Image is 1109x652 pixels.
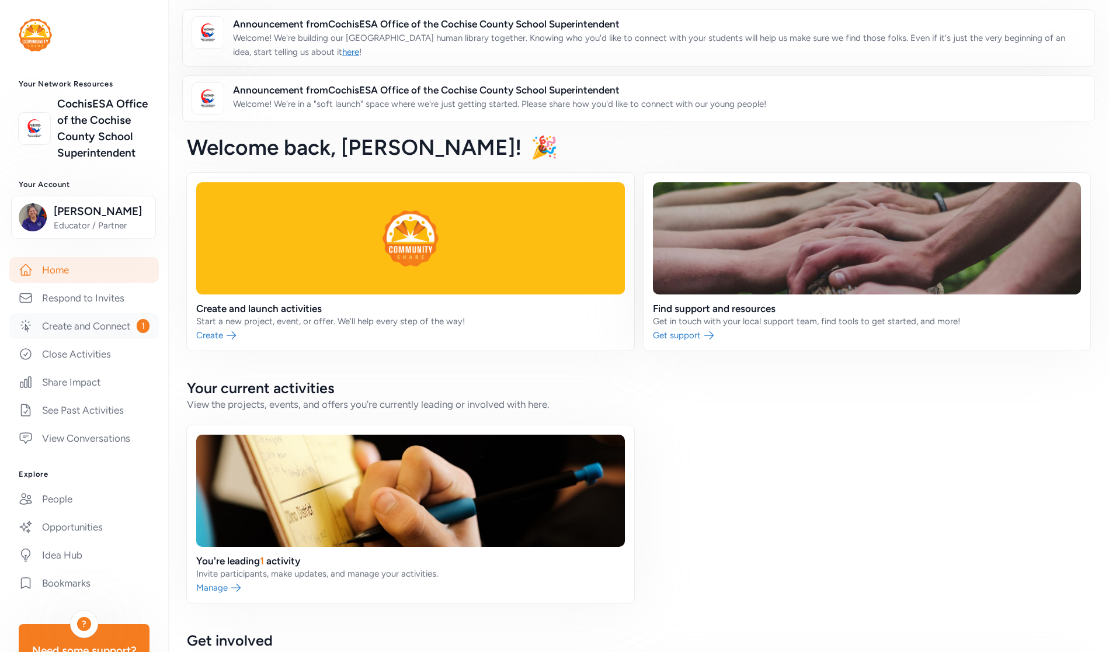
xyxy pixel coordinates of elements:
[22,116,47,141] img: logo
[19,79,150,89] h3: Your Network Resources
[9,313,159,339] a: Create and Connect1
[187,134,522,160] span: Welcome back , [PERSON_NAME]!
[531,134,558,160] span: 🎉
[187,631,1090,650] h2: Get involved
[57,96,150,161] a: CochisESA Office of the Cochise County School Superintendent
[19,180,150,189] h3: Your Account
[9,285,159,311] a: Respond to Invites
[11,196,156,239] button: [PERSON_NAME]Educator / Partner
[9,425,159,451] a: View Conversations
[77,617,91,631] div: ?
[19,470,150,479] h3: Explore
[9,257,159,283] a: Home
[9,397,159,423] a: See Past Activities
[233,17,1085,31] span: Announcement from CochisESA Office of the Cochise County School Superintendent
[195,20,221,46] img: logo
[233,31,1085,59] p: Welcome! We're building our [GEOGRAPHIC_DATA] human library together. Knowing who you'd like to c...
[9,369,159,395] a: Share Impact
[9,542,159,568] a: Idea Hub
[195,86,221,112] img: logo
[342,47,359,57] a: here
[9,486,159,512] a: People
[19,19,52,51] img: logo
[187,379,1090,397] h2: Your current activities
[9,341,159,367] a: Close Activities
[233,97,766,111] p: Welcome! We're in a "soft launch" space where we're just getting started. Please share how you'd ...
[54,203,148,220] span: [PERSON_NAME]
[9,514,159,540] a: Opportunities
[137,319,150,333] span: 1
[187,397,1090,411] div: View the projects, events, and offers you're currently leading or involved with here.
[9,570,159,596] a: Bookmarks
[54,220,148,231] span: Educator / Partner
[233,83,766,97] span: Announcement from CochisESA Office of the Cochise County School Superintendent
